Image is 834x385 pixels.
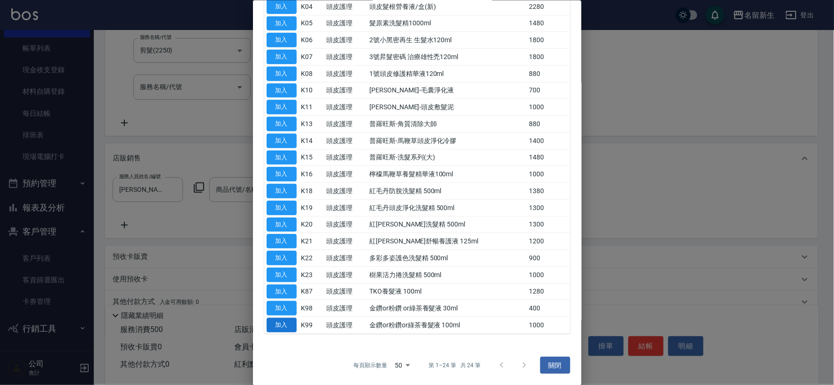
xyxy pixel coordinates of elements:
[367,115,527,132] td: 普羅旺斯-角質清除大師
[527,48,570,65] td: 1800
[299,65,324,82] td: K08
[299,48,324,65] td: K07
[367,182,527,199] td: 紅毛丹防脫洗髮精 500ml
[267,150,297,165] button: 加入
[367,249,527,266] td: 多彩多姿護色洗髮精 500ml
[324,199,367,216] td: 頭皮護理
[324,65,367,82] td: 頭皮護理
[324,249,367,266] td: 頭皮護理
[527,216,570,233] td: 1300
[299,15,324,32] td: K05
[324,317,367,333] td: 頭皮護理
[391,352,413,377] div: 50
[324,233,367,249] td: 頭皮護理
[267,251,297,265] button: 加入
[299,31,324,48] td: K06
[527,182,570,199] td: 1380
[299,300,324,317] td: K98
[527,166,570,182] td: 1000
[324,31,367,48] td: 頭皮護理
[428,361,481,369] p: 第 1–24 筆 共 24 筆
[299,182,324,199] td: K18
[267,133,297,148] button: 加入
[324,266,367,283] td: 頭皮護理
[367,317,527,333] td: 金鑽or粉鑽or綠茶養髮液 100ml
[527,132,570,149] td: 1400
[367,48,527,65] td: 3號 昇髮密碼 治療雄性禿120ml
[367,199,527,216] td: 紅毛丹頭皮淨化洗髮精 500ml
[299,149,324,166] td: K15
[267,184,297,198] button: 加入
[527,31,570,48] td: 1800
[540,356,570,374] button: 關閉
[267,100,297,114] button: 加入
[367,31,527,48] td: 2號小 黑密再生 生髮水120ml
[267,16,297,30] button: 加入
[527,199,570,216] td: 1300
[267,267,297,282] button: 加入
[527,65,570,82] td: 880
[267,234,297,249] button: 加入
[299,166,324,182] td: K16
[527,317,570,333] td: 1000
[324,98,367,115] td: 頭皮護理
[527,149,570,166] td: 1480
[367,266,527,283] td: 樹果活力捲洗髮精 500ml
[299,317,324,333] td: K99
[367,149,527,166] td: 普羅旺斯-洗髮系列(大)
[527,249,570,266] td: 900
[367,65,527,82] td: 1號頭皮修護精華液120ml
[299,266,324,283] td: K23
[267,117,297,131] button: 加入
[324,132,367,149] td: 頭皮護理
[324,15,367,32] td: 頭皮護理
[299,132,324,149] td: K14
[299,115,324,132] td: K13
[367,82,527,99] td: [PERSON_NAME]-毛囊淨化液
[299,199,324,216] td: K19
[367,233,527,249] td: 紅[PERSON_NAME]舒暢養護液 125ml
[367,166,527,182] td: 檸檬馬鞭草養髮精華液100ml
[367,15,527,32] td: 髮原素洗髮精1000ml
[527,233,570,249] td: 1200
[527,98,570,115] td: 1000
[267,301,297,316] button: 加入
[267,66,297,81] button: 加入
[367,132,527,149] td: 普羅旺斯-馬鞭草頭皮淨化冷膠
[267,33,297,47] button: 加入
[527,300,570,317] td: 400
[324,300,367,317] td: 頭皮護理
[267,83,297,98] button: 加入
[324,48,367,65] td: 頭皮護理
[299,82,324,99] td: K10
[324,149,367,166] td: 頭皮護理
[267,50,297,64] button: 加入
[324,166,367,182] td: 頭皮護理
[267,200,297,215] button: 加入
[267,318,297,332] button: 加入
[324,115,367,132] td: 頭皮護理
[527,15,570,32] td: 1480
[299,98,324,115] td: K11
[527,266,570,283] td: 1000
[367,300,527,317] td: 金鑽or粉鑽 or綠茶養髮液 30ml
[527,115,570,132] td: 880
[367,98,527,115] td: [PERSON_NAME]-頭皮敷髮泥
[367,216,527,233] td: 紅[PERSON_NAME]洗髮精 500ml
[353,361,387,369] p: 每頁顯示數量
[299,216,324,233] td: K20
[299,233,324,249] td: K21
[299,283,324,300] td: K87
[527,82,570,99] td: 700
[367,283,527,300] td: TKO養髮液 100ml
[324,182,367,199] td: 頭皮護理
[299,249,324,266] td: K22
[267,217,297,232] button: 加入
[324,216,367,233] td: 頭皮護理
[324,82,367,99] td: 頭皮護理
[267,284,297,299] button: 加入
[267,167,297,181] button: 加入
[324,283,367,300] td: 頭皮護理
[527,283,570,300] td: 1280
